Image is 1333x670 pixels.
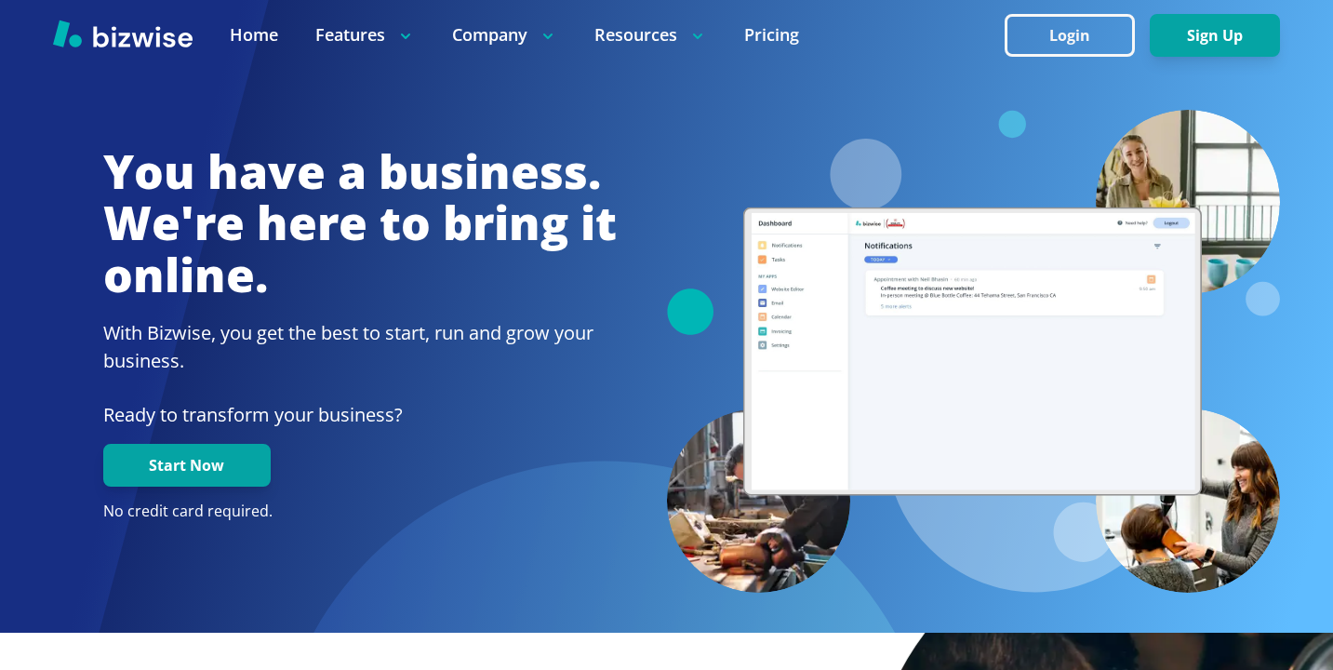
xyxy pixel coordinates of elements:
[1005,14,1135,57] button: Login
[452,23,557,47] p: Company
[53,20,193,47] img: Bizwise Logo
[103,401,617,429] p: Ready to transform your business?
[103,444,271,487] button: Start Now
[103,146,617,301] h1: You have a business. We're here to bring it online.
[1005,27,1150,45] a: Login
[103,319,617,375] h2: With Bizwise, you get the best to start, run and grow your business.
[230,23,278,47] a: Home
[1150,27,1280,45] a: Sign Up
[594,23,707,47] p: Resources
[315,23,415,47] p: Features
[103,502,617,522] p: No credit card required.
[744,23,799,47] a: Pricing
[1150,14,1280,57] button: Sign Up
[103,457,271,475] a: Start Now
